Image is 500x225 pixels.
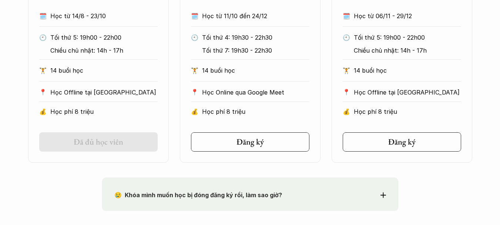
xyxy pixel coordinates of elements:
p: Học Offline tại [GEOGRAPHIC_DATA] [354,87,461,98]
p: 🗓️ [191,10,198,21]
a: Đăng ký [343,132,461,152]
p: 💰 [191,106,198,117]
p: Tối thứ 7: 19h30 - 22h30 [202,45,305,56]
p: 14 buổi học [354,65,461,76]
h5: Đăng ký [388,137,416,147]
a: Đăng ký [191,132,309,152]
p: Học từ 14/8 - 23/10 [50,10,158,21]
strong: 😢 Khóa mình muốn học bị đóng đăng ký rồi, làm sao giờ? [114,191,282,199]
p: Tối thứ 4: 19h30 - 22h30 [202,32,305,43]
p: 🕙 [343,32,350,43]
p: 14 buổi học [50,65,158,76]
p: Học Offline tại [GEOGRAPHIC_DATA] [50,87,158,98]
p: Học phí 8 triệu [50,106,158,117]
p: 🏋️ [191,65,198,76]
p: 🕙 [191,32,198,43]
p: 🗓️ [39,10,47,21]
p: 💰 [343,106,350,117]
p: Học từ 06/11 - 29/12 [354,10,461,21]
p: 14 buổi học [202,65,309,76]
h5: Đã đủ học viên [74,137,123,147]
p: 🗓️ [343,10,350,21]
p: Tối thứ 5: 19h00 - 22h00 [354,32,457,43]
p: 🕙 [39,32,47,43]
p: 📍 [191,89,198,96]
p: Chiều chủ nhật: 14h - 17h [50,45,154,56]
p: Học phí 8 triệu [354,106,461,117]
p: 🏋️ [343,65,350,76]
p: Tối thứ 5: 19h00 - 22h00 [50,32,154,43]
p: 📍 [343,89,350,96]
p: 🏋️ [39,65,47,76]
p: 📍 [39,89,47,96]
p: Học Online qua Google Meet [202,87,309,98]
p: Học phí 8 triệu [202,106,309,117]
p: Học từ 11/10 đến 24/12 [202,10,309,21]
p: 💰 [39,106,47,117]
p: Chiều chủ nhật: 14h - 17h [354,45,457,56]
h5: Đăng ký [236,137,264,147]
